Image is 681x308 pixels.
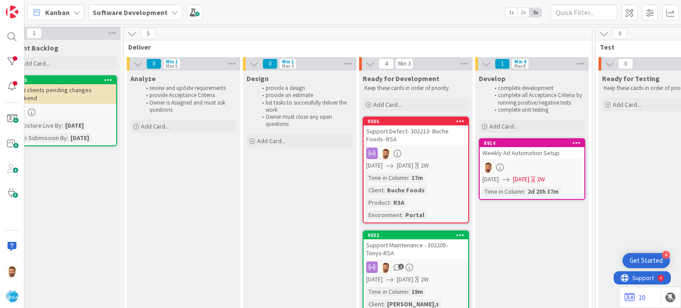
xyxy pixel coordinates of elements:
[67,133,68,143] span: :
[12,106,116,118] div: AS
[489,85,584,92] li: complete development
[257,85,352,92] li: provide a design
[364,261,468,273] div: AS
[146,58,161,69] span: 0
[366,173,408,183] div: Time in Column
[385,185,427,195] div: Buche Foods
[68,133,91,143] div: [DATE]
[489,106,584,113] li: complete unit testing
[662,251,670,259] div: 4
[11,43,59,52] span: Sprint Backlog
[612,28,627,39] span: 0
[366,185,384,195] div: Client
[364,125,468,145] div: Support Defect- 302213- Buche Foods- RSA
[364,231,468,259] div: 9032Support Maintenance - 302205- Tonys-RSA
[482,175,499,184] span: [DATE]
[622,253,670,268] div: Open Get Started checklist, remaining modules: 4
[421,161,429,170] div: 2W
[479,138,585,200] a: 8914Weekly Ad Automation SetupAS[DATE][DATE]2WTime in Column:2d 23h 37m
[130,74,156,83] span: Analyze
[384,185,385,195] span: :
[391,198,407,207] div: RSA
[398,264,404,269] span: 1
[12,84,116,104] div: RMN clients pending changes backend
[247,74,269,83] span: Design
[366,275,383,284] span: [DATE]
[421,275,429,284] div: 2W
[489,92,584,106] li: complete all Acceptance Criteria by running positive/negative tests
[409,287,425,296] div: 19m
[364,85,467,92] p: Keep these cards in order of priority.
[489,122,518,130] span: Add Card...
[45,7,70,18] span: Kanban
[379,58,394,69] span: 4
[408,287,409,296] span: :
[141,99,235,114] li: Owner is Assigned and must ask questions
[514,64,526,68] div: Max 8
[363,117,469,223] a: 9035Support Defect- 302213- Buche Foods- RSAAS[DATE][DATE]2WTime in Column:17mClient:Buche FoodsP...
[482,161,494,173] img: AS
[27,28,42,39] span: 1
[282,59,294,64] div: Min 1
[364,117,468,125] div: 9035
[141,85,235,92] li: review and update requirements
[630,256,663,265] div: Get Started
[262,58,278,69] span: 0
[141,122,169,130] span: Add Card...
[484,140,584,146] div: 8914
[364,239,468,259] div: Support Maintenance - 302205- Tonys-RSA
[482,187,524,196] div: Time in Column
[257,137,286,145] span: Add Card...
[618,58,633,69] span: 0
[409,173,425,183] div: 17m
[480,139,584,159] div: 8914Weekly Ad Automation Setup
[380,261,391,273] img: AS
[363,74,439,83] span: Ready for Development
[517,8,529,17] span: 2x
[373,101,402,109] span: Add Card...
[398,62,411,66] div: Min 3
[505,8,517,17] span: 1x
[141,92,235,99] li: provide Acceptance Criteria
[480,139,584,147] div: 8914
[257,99,352,114] li: list tasks to successfully deliver the work
[524,187,525,196] span: :
[480,161,584,173] div: AS
[6,290,18,302] img: avatar
[19,1,40,12] span: Support
[12,76,116,84] div: 8935
[380,148,391,159] img: AS
[93,8,168,17] b: Software Development
[257,113,352,128] li: Owner must close any open questions
[397,275,413,284] span: [DATE]
[62,121,63,130] span: :
[625,292,646,303] a: 10
[282,64,294,68] div: Max 3
[402,210,403,220] span: :
[408,173,409,183] span: :
[479,74,505,83] span: Develop
[12,76,116,104] div: 8935RMN clients pending changes backend
[368,118,468,125] div: 9035
[368,232,468,238] div: 9032
[257,92,352,99] li: provide an estimate
[403,210,427,220] div: Portal
[128,43,581,51] span: Deliver
[537,175,545,184] div: 2W
[525,187,561,196] div: 2d 23h 37m
[166,59,178,64] div: Min 1
[141,28,156,39] span: 5
[6,6,18,18] img: Visit kanbanzone.com
[46,4,48,11] div: 4
[495,58,510,69] span: 1
[366,287,408,296] div: Time in Column
[11,75,117,146] a: 8935RMN clients pending changes backendASAppstore Live By:[DATE]App Submission By:[DATE]
[613,101,641,109] span: Add Card...
[6,265,18,277] img: AS
[366,210,402,220] div: Environment
[397,161,413,170] span: [DATE]
[551,4,617,20] input: Quick Filter...
[602,74,660,83] span: Ready for Testing
[364,148,468,159] div: AS
[366,161,383,170] span: [DATE]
